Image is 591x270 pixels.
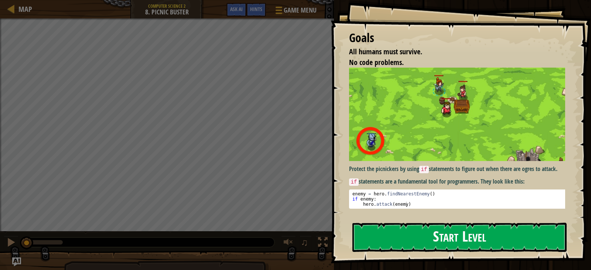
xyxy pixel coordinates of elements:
button: Ask AI [12,257,21,266]
button: ♫ [300,236,312,251]
a: Map [15,4,32,14]
button: Ask AI [226,3,246,17]
li: No code problems. [340,57,563,68]
button: Ctrl + P: Pause [4,236,18,251]
p: Protect the picnickers by using statements to figure out when there are ogres to attack. [349,165,571,174]
code: if [419,166,428,173]
span: Ask AI [230,6,243,13]
span: All humans must survive. [349,47,422,57]
span: ♫ [301,237,308,248]
p: statements are a fundamental tool for programmers. They look like this: [349,177,571,186]
span: Hints [250,6,262,13]
button: Start Level [352,223,567,252]
span: No code problems. [349,57,404,67]
button: Toggle fullscreen [315,236,330,251]
span: Game Menu [284,6,317,15]
span: Map [18,4,32,14]
button: Game Menu [270,3,321,20]
img: Picnic buster [349,68,571,161]
code: if [349,178,358,186]
button: Adjust volume [281,236,296,251]
li: All humans must survive. [340,47,563,57]
div: Goals [349,30,565,47]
